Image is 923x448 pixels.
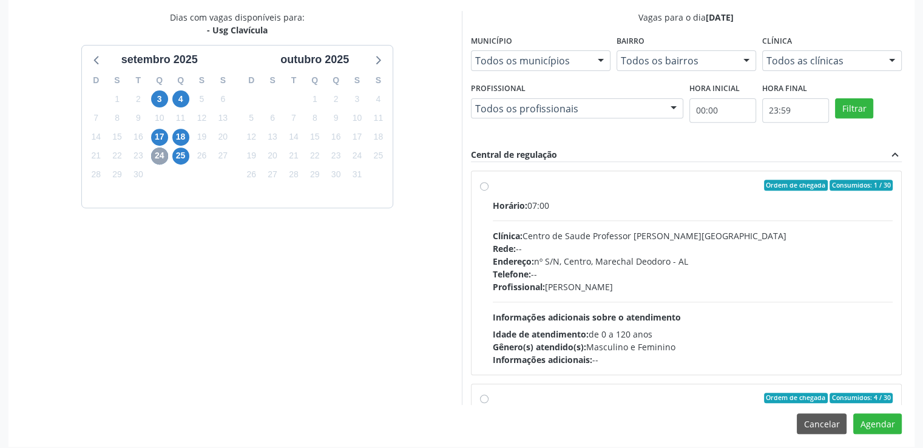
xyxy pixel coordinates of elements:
div: nº S/N, Centro, Marechal Deodoro - AL [493,255,893,268]
span: sábado, 20 de setembro de 2025 [214,129,231,146]
div: S [212,71,234,90]
span: segunda-feira, 15 de setembro de 2025 [109,129,126,146]
div: Q [304,71,325,90]
button: Agendar [853,413,902,434]
div: Masculino e Feminino [493,341,893,353]
span: quarta-feira, 10 de setembro de 2025 [151,109,168,126]
span: quinta-feira, 9 de outubro de 2025 [328,109,345,126]
label: Clínica [762,32,792,51]
span: Informações adicionais sobre o atendimento [493,311,681,323]
span: quinta-feira, 18 de setembro de 2025 [172,129,189,146]
div: -- [493,242,893,255]
div: S [191,71,212,90]
input: Selecione o horário [689,98,756,123]
span: domingo, 14 de setembro de 2025 [87,129,104,146]
span: sábado, 13 de setembro de 2025 [214,109,231,126]
span: terça-feira, 21 de outubro de 2025 [285,148,302,165]
span: quinta-feira, 16 de outubro de 2025 [328,129,345,146]
span: Endereço: [493,256,534,267]
div: setembro 2025 [117,52,203,68]
span: terça-feira, 2 de setembro de 2025 [130,90,147,107]
div: Dias com vagas disponíveis para: [170,11,305,36]
span: sexta-feira, 5 de setembro de 2025 [193,90,210,107]
span: sexta-feira, 10 de outubro de 2025 [348,109,365,126]
label: Município [471,32,512,51]
span: quarta-feira, 24 de setembro de 2025 [151,148,168,165]
span: terça-feira, 23 de setembro de 2025 [130,148,147,165]
span: domingo, 19 de outubro de 2025 [243,148,260,165]
span: segunda-feira, 29 de setembro de 2025 [109,166,126,183]
div: Vagas para o dia [471,11,902,24]
span: sexta-feira, 26 de setembro de 2025 [193,148,210,165]
span: sábado, 25 de outubro de 2025 [370,148,387,165]
div: de 0 a 120 anos [493,328,893,341]
span: sexta-feira, 24 de outubro de 2025 [348,148,365,165]
span: sábado, 4 de outubro de 2025 [370,90,387,107]
div: 07:00 [493,199,893,212]
span: Rede: [493,243,516,254]
div: -- [493,353,893,366]
span: segunda-feira, 13 de outubro de 2025 [264,129,281,146]
span: sexta-feira, 17 de outubro de 2025 [348,129,365,146]
span: Idade de atendimento: [493,328,589,340]
div: D [241,71,262,90]
span: domingo, 26 de outubro de 2025 [243,166,260,183]
span: quarta-feira, 15 de outubro de 2025 [306,129,323,146]
span: terça-feira, 9 de setembro de 2025 [130,109,147,126]
span: sexta-feira, 19 de setembro de 2025 [193,129,210,146]
div: Q [170,71,191,90]
div: T [127,71,149,90]
span: Todos as clínicas [766,55,877,67]
label: Hora inicial [689,80,740,98]
span: sábado, 11 de outubro de 2025 [370,109,387,126]
span: domingo, 21 de setembro de 2025 [87,148,104,165]
div: S [107,71,128,90]
span: segunda-feira, 27 de outubro de 2025 [264,166,281,183]
span: quarta-feira, 8 de outubro de 2025 [306,109,323,126]
span: terça-feira, 7 de outubro de 2025 [285,109,302,126]
span: quarta-feira, 22 de outubro de 2025 [306,148,323,165]
div: - Usg Clavícula [170,24,305,36]
span: sábado, 18 de outubro de 2025 [370,129,387,146]
div: S [262,71,283,90]
span: quarta-feira, 3 de setembro de 2025 [151,90,168,107]
div: -- [493,268,893,280]
span: quinta-feira, 25 de setembro de 2025 [172,148,189,165]
div: Q [149,71,170,90]
div: D [86,71,107,90]
input: Selecione o horário [762,98,829,123]
span: domingo, 28 de setembro de 2025 [87,166,104,183]
span: terça-feira, 28 de outubro de 2025 [285,166,302,183]
span: Todos os profissionais [475,103,658,115]
button: Filtrar [835,98,873,119]
div: outubro 2025 [276,52,354,68]
div: Q [325,71,347,90]
span: segunda-feira, 6 de outubro de 2025 [264,109,281,126]
span: sexta-feira, 3 de outubro de 2025 [348,90,365,107]
span: quinta-feira, 23 de outubro de 2025 [328,148,345,165]
span: domingo, 7 de setembro de 2025 [87,109,104,126]
span: Consumidos: 4 / 30 [830,393,893,404]
span: [DATE] [706,12,734,23]
span: terça-feira, 16 de setembro de 2025 [130,129,147,146]
span: segunda-feira, 20 de outubro de 2025 [264,148,281,165]
span: Gênero(s) atendido(s): [493,341,586,353]
span: domingo, 5 de outubro de 2025 [243,109,260,126]
span: sábado, 6 de setembro de 2025 [214,90,231,107]
span: quarta-feira, 17 de setembro de 2025 [151,129,168,146]
span: Todos os municípios [475,55,586,67]
span: terça-feira, 14 de outubro de 2025 [285,129,302,146]
button: Cancelar [797,413,847,434]
span: segunda-feira, 1 de setembro de 2025 [109,90,126,107]
span: quarta-feira, 1 de outubro de 2025 [306,90,323,107]
span: segunda-feira, 8 de setembro de 2025 [109,109,126,126]
span: Todos os bairros [621,55,731,67]
span: Consumidos: 1 / 30 [830,180,893,191]
span: domingo, 12 de outubro de 2025 [243,129,260,146]
span: Horário: [493,200,527,211]
div: Centro de Saude Professor [PERSON_NAME][GEOGRAPHIC_DATA] [493,229,893,242]
span: quinta-feira, 4 de setembro de 2025 [172,90,189,107]
label: Profissional [471,80,526,98]
span: sexta-feira, 31 de outubro de 2025 [348,166,365,183]
span: sábado, 27 de setembro de 2025 [214,148,231,165]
